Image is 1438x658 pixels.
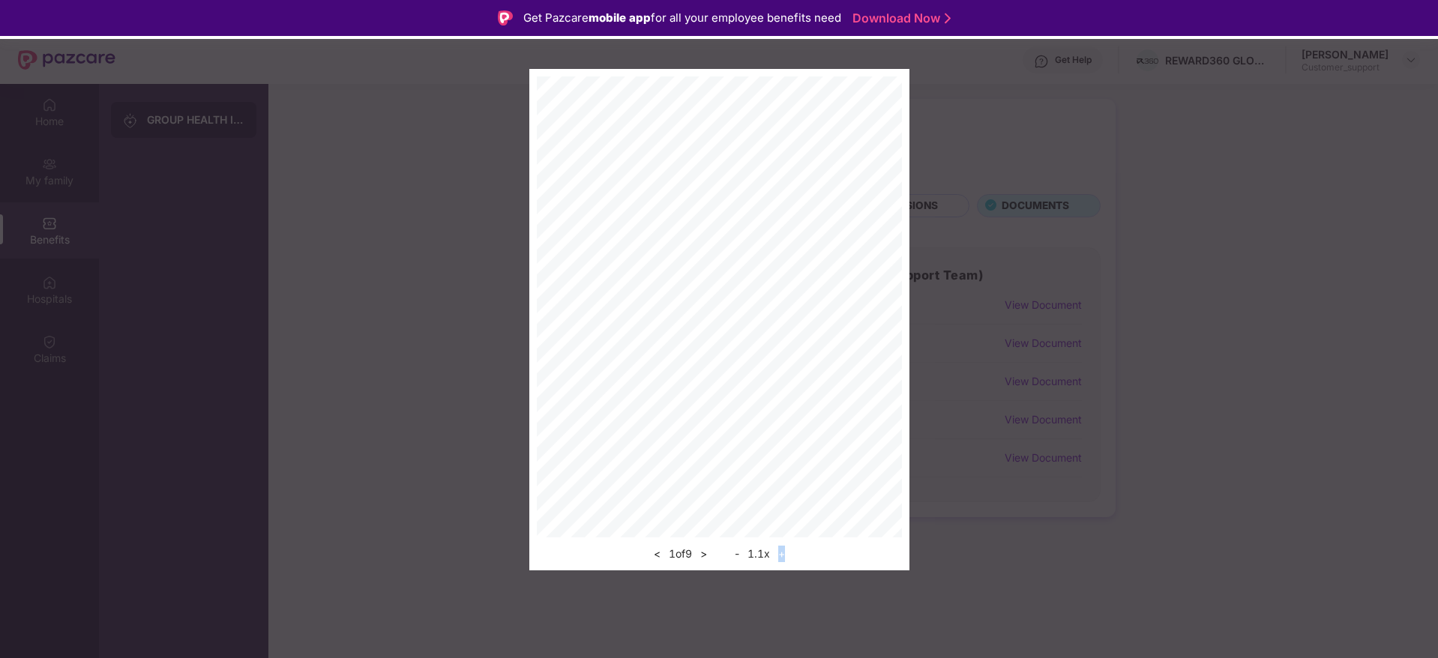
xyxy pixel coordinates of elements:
[730,545,744,563] button: -
[696,545,712,563] button: >
[852,10,946,26] a: Download Now
[774,545,789,563] button: +
[649,545,665,563] button: <
[523,9,841,27] div: Get Pazcare for all your employee benefits need
[589,10,651,25] strong: mobile app
[498,10,513,25] img: Logo
[649,545,712,563] div: 1 of 9
[730,545,789,563] div: 1.1 x
[945,10,951,26] img: Stroke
